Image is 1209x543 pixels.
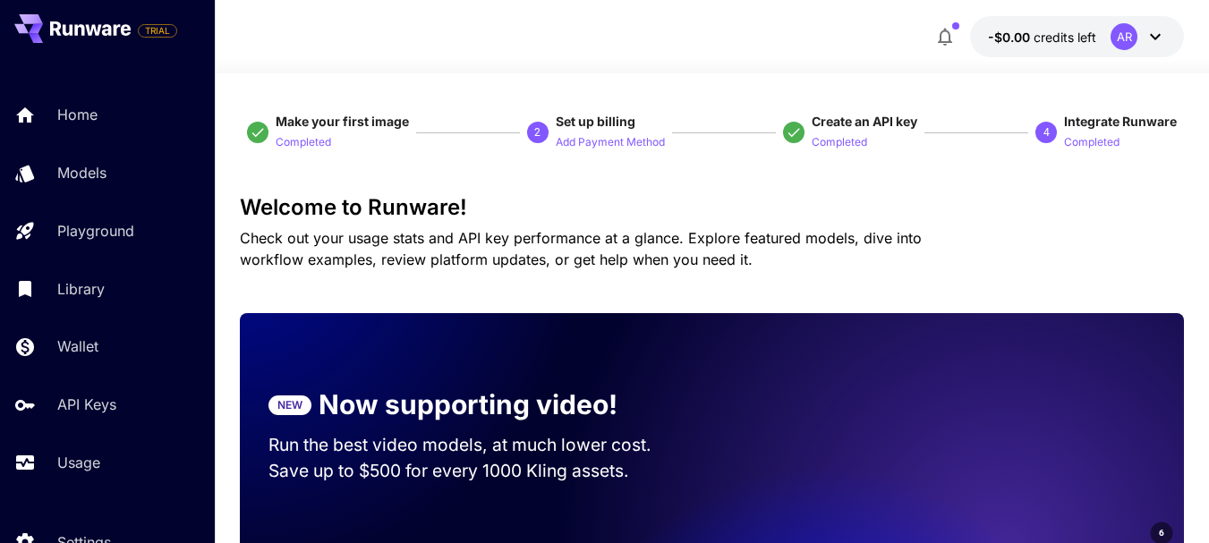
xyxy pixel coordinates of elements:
p: Add Payment Method [556,134,665,151]
button: Add Payment Method [556,131,665,152]
span: 6 [1159,526,1164,539]
button: Completed [812,131,867,152]
p: Now supporting video! [319,385,617,425]
span: Make your first image [276,114,409,129]
span: Check out your usage stats and API key performance at a glance. Explore featured models, dive int... [240,229,922,268]
h3: Welcome to Runware! [240,195,1184,220]
p: Models [57,162,106,183]
div: AR [1111,23,1137,50]
p: Save up to $500 for every 1000 Kling assets. [268,458,684,484]
p: Completed [1064,134,1120,151]
span: credits left [1034,30,1096,45]
span: Add your payment card to enable full platform functionality. [138,20,177,41]
span: Integrate Runware [1064,114,1177,129]
p: Playground [57,220,134,242]
p: Completed [812,134,867,151]
p: Run the best video models, at much lower cost. [268,432,684,458]
p: 2 [534,124,541,140]
span: Create an API key [812,114,917,129]
button: Completed [1064,131,1120,152]
p: NEW [277,397,302,413]
p: Completed [276,134,331,151]
p: Library [57,278,105,300]
button: -$0.0046AR [970,16,1184,57]
p: 4 [1043,124,1050,140]
p: Wallet [57,335,98,357]
div: -$0.0046 [988,28,1096,47]
span: -$0.00 [988,30,1034,45]
span: TRIAL [139,24,176,38]
span: Set up billing [556,114,635,129]
button: Completed [276,131,331,152]
p: Home [57,104,98,125]
p: Usage [57,452,100,473]
p: API Keys [57,394,116,415]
